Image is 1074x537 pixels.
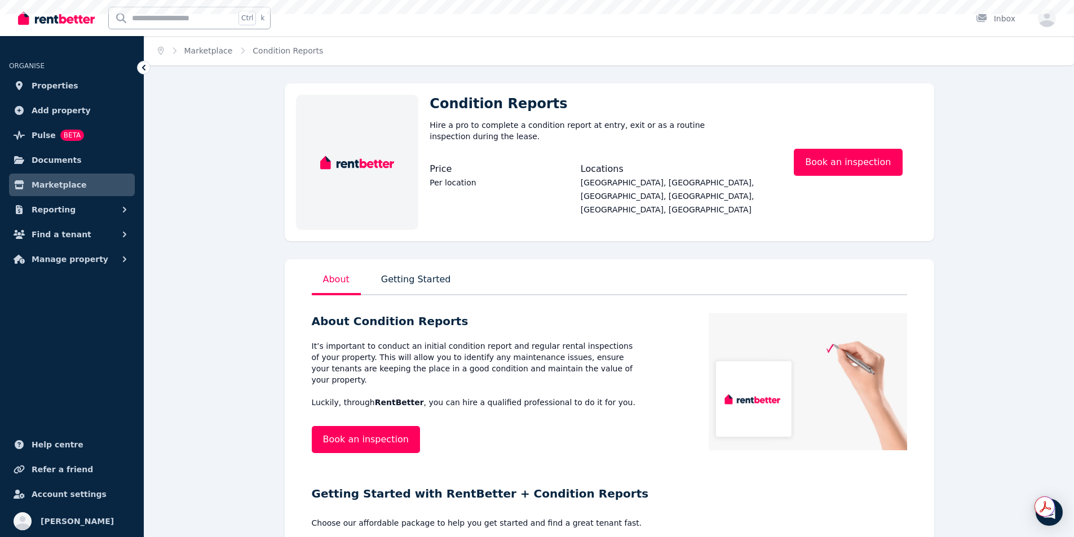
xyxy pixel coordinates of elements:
[253,45,323,56] span: Condition Reports
[312,340,637,408] p: It’s important to conduct an initial condition report and regular rental inspections of your prop...
[312,486,907,502] p: Getting Started with RentBetter + Condition Reports
[60,130,84,141] span: BETA
[430,162,562,176] p: Price
[794,149,902,176] a: Book an inspection
[18,10,95,26] img: RentBetter
[32,438,83,451] span: Help centre
[320,150,394,174] img: Condition Reports
[581,178,754,214] span: [GEOGRAPHIC_DATA], [GEOGRAPHIC_DATA], [GEOGRAPHIC_DATA], [GEOGRAPHIC_DATA], [GEOGRAPHIC_DATA], [G...
[32,104,91,117] span: Add property
[184,46,233,55] a: Marketplace
[976,13,1015,24] div: Inbox
[312,426,420,453] a: Book an inspection
[32,203,76,216] span: Reporting
[375,398,424,407] b: RentBetter
[9,99,135,122] a: Add property
[32,228,91,241] span: Find a tenant
[260,14,264,23] span: k
[9,433,135,456] a: Help centre
[32,463,93,476] span: Refer a friend
[312,270,361,295] p: About
[581,162,774,176] p: Locations
[9,458,135,481] a: Refer a friend
[9,198,135,221] button: Reporting
[32,487,107,501] span: Account settings
[9,124,135,147] a: PulseBETA
[9,149,135,171] a: Documents
[9,223,135,246] button: Find a tenant
[9,74,135,97] a: Properties
[312,313,637,329] h5: About Condition Reports
[709,313,907,450] img: Condition Reports
[430,119,718,142] p: Hire a pro to complete a condition report at entry, exit or as a routine inspection during the le...
[379,270,453,295] p: Getting Started
[9,248,135,270] button: Manage property
[144,36,337,65] nav: Breadcrumb
[9,483,135,505] a: Account settings
[32,252,108,266] span: Manage property
[32,128,56,142] span: Pulse
[430,178,476,187] span: Per location
[32,153,82,167] span: Documents
[9,174,135,196] a: Marketplace
[41,514,114,528] span: [PERSON_NAME]
[32,178,86,192] span: Marketplace
[32,79,78,92] span: Properties
[238,11,256,25] span: Ctrl
[9,62,45,70] span: ORGANISE
[430,95,774,113] h1: Condition Reports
